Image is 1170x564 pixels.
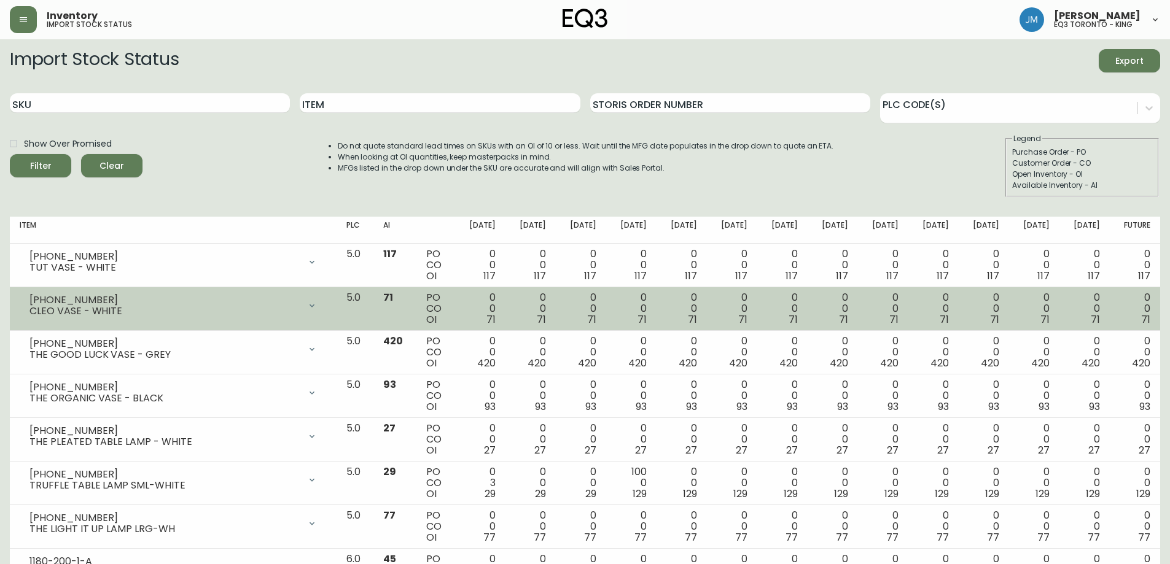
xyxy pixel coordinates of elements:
div: TRUFFLE TABLE LAMP SML-WHITE [29,480,300,491]
span: 27 [1088,443,1100,457]
th: [DATE] [1059,217,1110,244]
div: [PHONE_NUMBER] [29,512,300,523]
div: 0 0 [868,510,899,543]
span: 117 [886,269,899,283]
span: 77 [383,508,396,522]
span: Clear [91,158,133,174]
div: 0 0 [566,379,596,412]
span: 77 [634,530,647,544]
div: 0 0 [767,379,798,412]
div: 0 0 [969,510,999,543]
div: PO CO [426,510,445,543]
h2: Import Stock Status [10,49,179,72]
div: 0 0 [969,249,999,282]
li: MFGs listed in the drop down under the SKU are accurate and will align with Sales Portal. [338,163,834,174]
span: 129 [733,487,747,501]
div: 0 0 [465,336,496,369]
div: 0 0 [1069,336,1100,369]
span: 77 [685,530,697,544]
span: 117 [1138,269,1150,283]
span: 71 [889,312,899,326]
div: 0 0 [666,336,697,369]
div: [PHONE_NUMBER] [29,295,300,306]
span: 27 [383,421,396,435]
div: 0 0 [969,379,999,412]
span: 77 [534,530,546,544]
span: 77 [836,530,848,544]
div: 0 0 [868,466,899,500]
div: 0 0 [1019,249,1050,282]
span: 27 [534,443,546,457]
span: 420 [880,356,899,370]
span: 77 [1138,530,1150,544]
span: 129 [1086,487,1100,501]
div: 0 0 [616,423,647,456]
span: 77 [937,530,949,544]
div: THE LIGHT IT UP LAMP LRG-WH [29,523,300,535]
th: [DATE] [657,217,707,244]
div: 0 0 [1019,510,1050,543]
div: 0 0 [1069,249,1100,282]
div: 0 0 [717,510,747,543]
span: 77 [786,530,798,544]
div: Purchase Order - PO [1012,147,1152,158]
span: 93 [535,400,546,414]
div: [PHONE_NUMBER]THE PLEATED TABLE LAMP - WHITE [20,423,327,450]
div: [PHONE_NUMBER]THE LIGHT IT UP LAMP LRG-WH [20,510,327,537]
div: 0 0 [566,249,596,282]
span: 29 [535,487,546,501]
img: logo [563,9,608,28]
div: [PHONE_NUMBER] [29,338,300,349]
th: Future [1110,217,1160,244]
div: Available Inventory - AI [1012,180,1152,191]
span: 71 [1091,312,1100,326]
th: [DATE] [505,217,556,244]
th: [DATE] [556,217,606,244]
div: 0 0 [616,379,647,412]
img: b88646003a19a9f750de19192e969c24 [1020,7,1044,32]
span: 27 [786,443,798,457]
th: AI [373,217,416,244]
div: 0 0 [515,249,546,282]
span: OI [426,269,437,283]
span: 93 [636,400,647,414]
span: 27 [484,443,496,457]
div: 0 0 [1120,292,1150,325]
div: [PHONE_NUMBER]CLEO VASE - WHITE [20,292,327,319]
span: 420 [1031,356,1050,370]
span: 420 [1082,356,1100,370]
div: 0 0 [1019,292,1050,325]
span: 27 [736,443,747,457]
span: OI [426,487,437,501]
div: [PHONE_NUMBER]THE ORGANIC VASE - BLACK [20,379,327,406]
span: 129 [935,487,949,501]
div: [PHONE_NUMBER]TUT VASE - WHITE [20,249,327,276]
li: When looking at OI quantities, keep masterpacks in mind. [338,152,834,163]
span: 93 [837,400,848,414]
span: 93 [988,400,999,414]
span: 129 [633,487,647,501]
span: OI [426,530,437,544]
div: 0 3 [465,466,496,500]
span: 129 [683,487,697,501]
span: 117 [786,269,798,283]
div: 0 0 [515,466,546,500]
div: PO CO [426,336,445,369]
span: OI [426,400,437,414]
span: OI [426,312,437,326]
span: 117 [836,269,848,283]
span: 29 [585,487,596,501]
div: THE GOOD LUCK VASE - GREY [29,349,300,360]
span: 420 [628,356,647,370]
span: 77 [483,530,496,544]
th: [DATE] [858,217,908,244]
span: 93 [585,400,596,414]
div: 0 0 [465,423,496,456]
div: 0 0 [566,510,596,543]
div: 0 0 [1069,510,1100,543]
span: 93 [383,377,396,392]
div: 0 0 [969,423,999,456]
div: 0 0 [1019,336,1050,369]
div: 0 0 [868,249,899,282]
div: [PHONE_NUMBER]THE GOOD LUCK VASE - GREY [20,336,327,363]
